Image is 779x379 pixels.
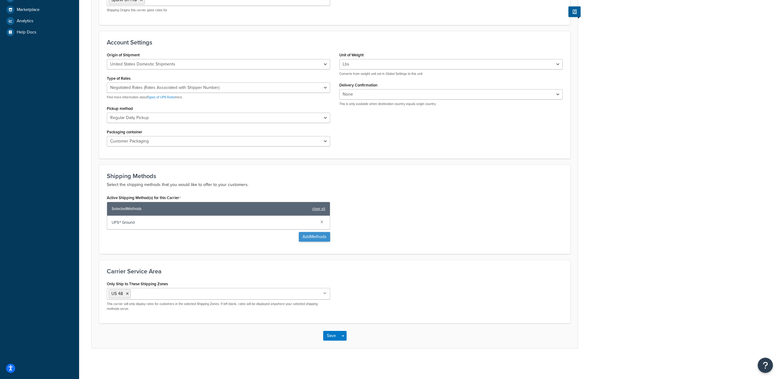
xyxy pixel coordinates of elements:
[107,76,131,81] label: Type of Rates
[568,6,581,17] button: Show Help Docs
[112,218,316,227] span: UPS® Ground
[107,282,168,286] label: Only Ship to These Shipping Zones
[147,95,175,100] a: Types of UPS Rates
[107,181,563,188] p: Select the shipping methods that you would like to offer to your customers.
[107,39,563,46] h3: Account Settings
[111,290,123,297] span: US 48
[107,195,181,200] label: Active Shipping Method(s) for this Carrier
[339,102,563,106] p: This is only available when destination country equals origin country
[17,19,33,24] span: Analytics
[5,4,75,15] a: Marketplace
[107,130,142,134] label: Packaging container
[339,83,377,87] label: Delivery Confirmation
[107,8,330,12] p: Shipping Origins this carrier gives rates for
[323,331,340,341] button: Save
[17,7,40,12] span: Marketplace
[339,72,563,76] p: Converts from weight unit set in Global Settings to this unit
[107,53,140,57] label: Origin of Shipment
[5,16,75,26] a: Analytics
[5,27,75,38] a: Help Docs
[107,173,563,179] h3: Shipping Methods
[107,95,330,100] p: Find more information about here.
[107,302,330,311] p: This carrier will only display rates for customers in the selected Shipping Zones. If left blank,...
[299,232,330,242] button: AddMethods
[758,358,773,373] button: Open Resource Center
[312,205,325,213] a: clear all
[107,268,563,275] h3: Carrier Service Area
[112,205,309,213] span: Selected Methods
[339,53,364,57] label: Unit of Weight
[17,30,37,35] span: Help Docs
[107,106,133,111] label: Pickup method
